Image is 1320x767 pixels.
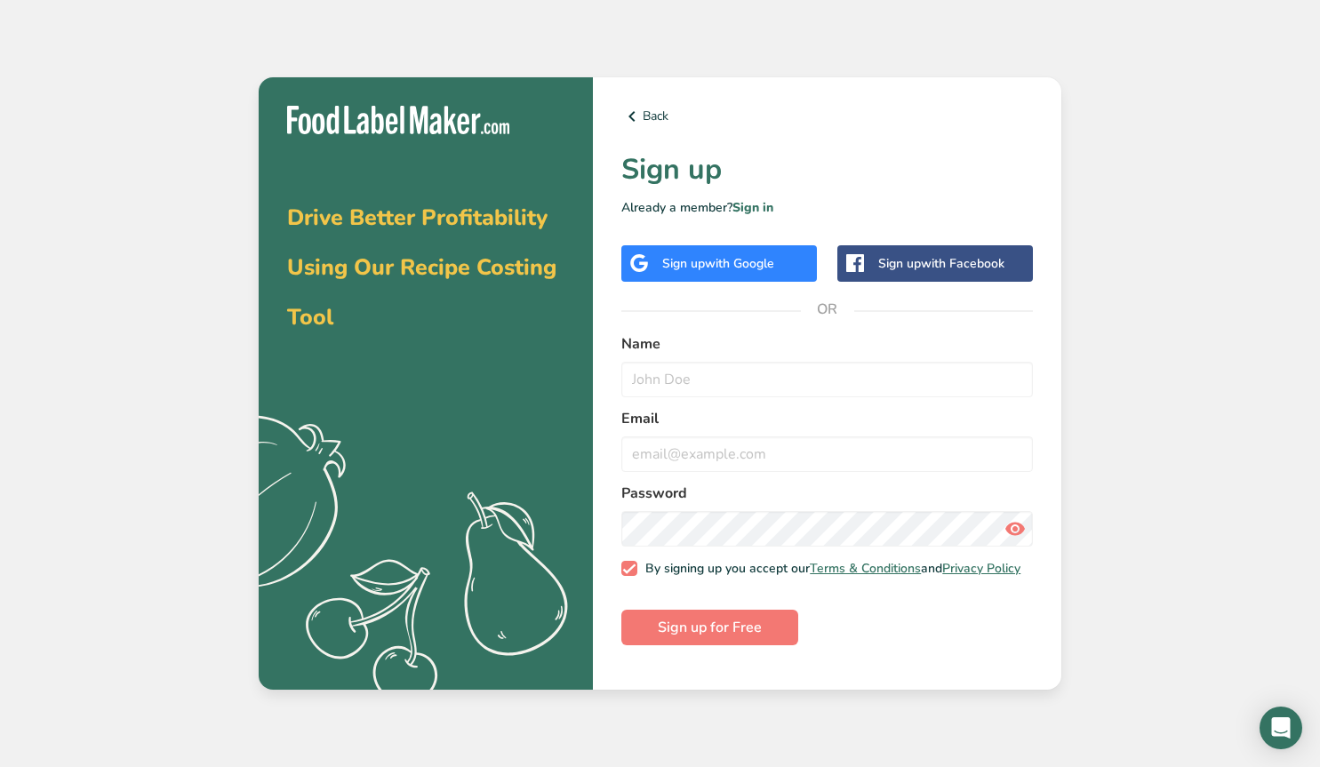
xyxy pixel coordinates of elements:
[621,362,1033,397] input: John Doe
[658,617,762,638] span: Sign up for Free
[621,106,1033,127] a: Back
[878,254,1004,273] div: Sign up
[1260,707,1302,749] div: Open Intercom Messenger
[287,106,509,135] img: Food Label Maker
[801,283,854,336] span: OR
[810,560,921,577] a: Terms & Conditions
[621,148,1033,191] h1: Sign up
[621,436,1033,472] input: email@example.com
[621,408,1033,429] label: Email
[662,254,774,273] div: Sign up
[705,255,774,272] span: with Google
[621,333,1033,355] label: Name
[732,199,773,216] a: Sign in
[287,203,556,332] span: Drive Better Profitability Using Our Recipe Costing Tool
[621,610,798,645] button: Sign up for Free
[942,560,1020,577] a: Privacy Policy
[621,198,1033,217] p: Already a member?
[921,255,1004,272] span: with Facebook
[637,561,1021,577] span: By signing up you accept our and
[621,483,1033,504] label: Password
